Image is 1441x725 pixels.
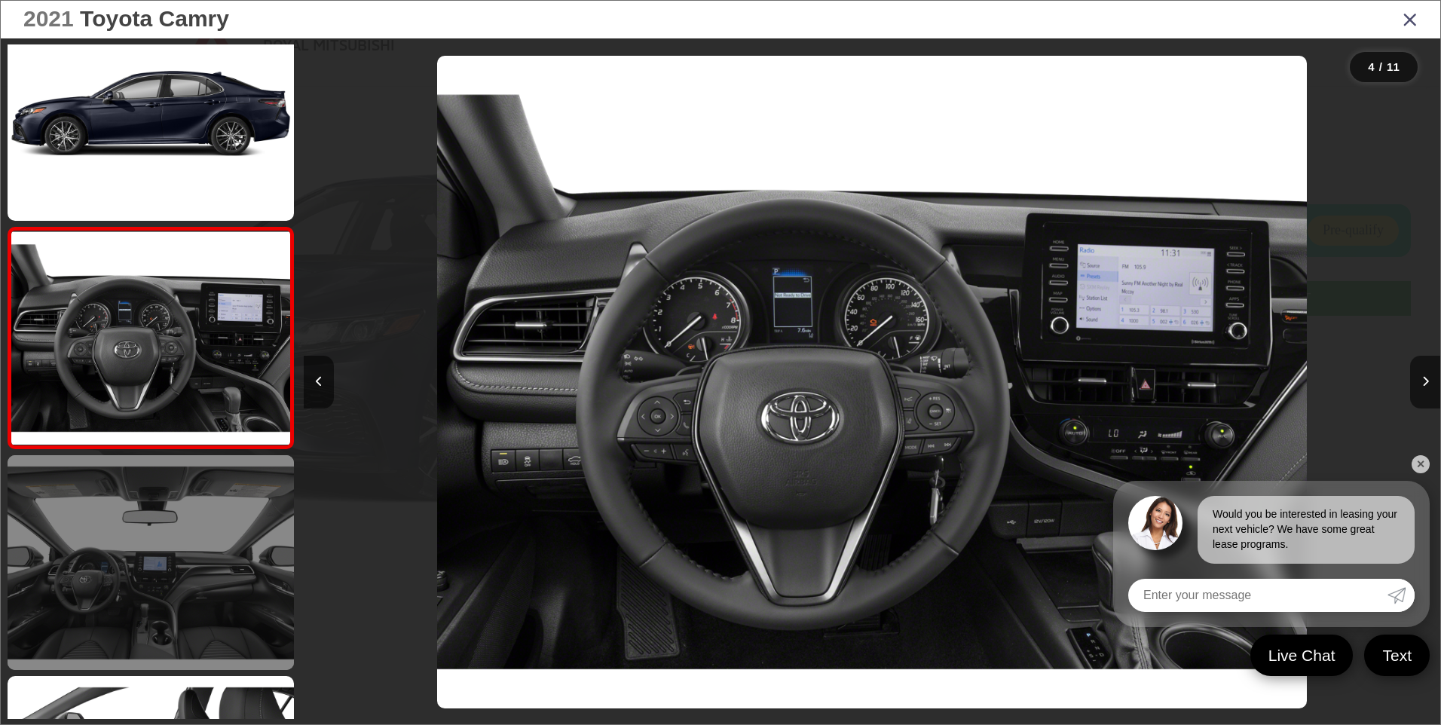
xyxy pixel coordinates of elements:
[304,56,1440,708] div: 2021 Toyota Camry SE 3
[1250,635,1354,676] a: Live Chat
[8,231,292,445] img: 2021 Toyota Camry SE
[1375,645,1419,665] span: Text
[1198,496,1415,564] div: Would you be interested in leasing your next vehicle? We have some great lease programs.
[5,4,297,223] img: 2021 Toyota Camry SE
[1410,356,1440,408] button: Next image
[1368,60,1374,73] span: 4
[1387,579,1415,612] a: Submit
[1261,645,1343,665] span: Live Chat
[304,356,334,408] button: Previous image
[1364,635,1430,676] a: Text
[1128,496,1182,550] img: Agent profile photo
[1387,60,1400,73] span: 11
[1403,9,1418,29] i: Close gallery
[80,6,229,31] span: Toyota Camry
[23,6,74,31] span: 2021
[1128,579,1387,612] input: Enter your message
[1378,62,1384,72] span: /
[437,56,1307,708] img: 2021 Toyota Camry SE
